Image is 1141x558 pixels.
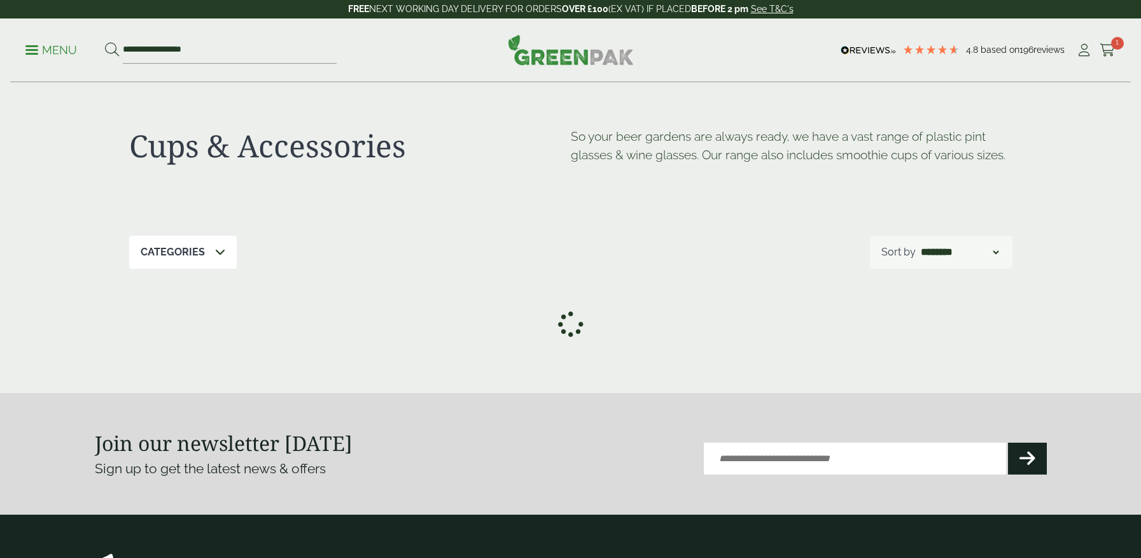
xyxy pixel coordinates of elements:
[751,4,794,14] a: See T&C's
[902,44,960,55] div: 4.79 Stars
[841,46,896,55] img: REVIEWS.io
[1019,45,1033,55] span: 196
[141,245,205,260] p: Categories
[508,34,634,65] img: GreenPak Supplies
[966,45,981,55] span: 4.8
[25,43,77,58] p: Menu
[95,459,523,479] p: Sign up to get the latest news & offers
[1033,45,1065,55] span: reviews
[571,127,1012,164] p: So your beer gardens are always ready, we have a vast range of plastic pint glasses & wine glasse...
[981,45,1019,55] span: Based on
[1111,37,1124,50] span: 1
[918,245,1001,260] select: Shop order
[881,245,916,260] p: Sort by
[1100,41,1116,60] a: 1
[1100,44,1116,57] i: Cart
[95,429,353,457] strong: Join our newsletter [DATE]
[1076,44,1092,57] i: My Account
[25,43,77,55] a: Menu
[129,127,571,164] h1: Cups & Accessories
[348,4,369,14] strong: FREE
[562,4,608,14] strong: OVER £100
[691,4,748,14] strong: BEFORE 2 pm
